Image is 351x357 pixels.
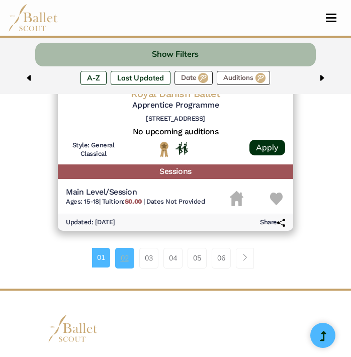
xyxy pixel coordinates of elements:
h5: Sessions [58,164,293,179]
img: logo [48,315,98,342]
label: Last Updated [111,71,170,85]
label: Date [174,71,213,85]
a: 05 [188,248,207,268]
a: 06 [212,248,231,268]
h6: Share [260,218,285,227]
nav: Page navigation example [92,248,259,268]
img: In Person [175,142,188,155]
a: 01 [92,248,110,267]
a: Apply [249,140,285,155]
h5: No upcoming auditions [66,127,285,137]
span: Tuition: [102,198,143,205]
img: National [158,141,170,157]
a: 04 [163,248,183,268]
span: Ages: 15-18 [66,198,99,205]
h5: Apprentice Programme [66,100,285,111]
a: 02 [115,248,134,268]
label: Auditions [217,71,270,85]
a: 03 [139,248,158,268]
h6: [STREET_ADDRESS] [66,115,285,123]
b: $0.00 [125,198,142,205]
h5: Main Level/Session [66,187,205,198]
button: Show Filters [35,43,316,66]
img: Heart [270,193,283,205]
h6: | | [66,198,205,206]
h6: Style: General Classical [66,141,121,158]
label: A-Z [80,71,107,85]
button: Toggle navigation [319,13,343,23]
span: Dates Not Provided [146,198,205,205]
img: Housing Unavailable [230,191,243,206]
h6: Updated: [DATE] [66,218,115,227]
